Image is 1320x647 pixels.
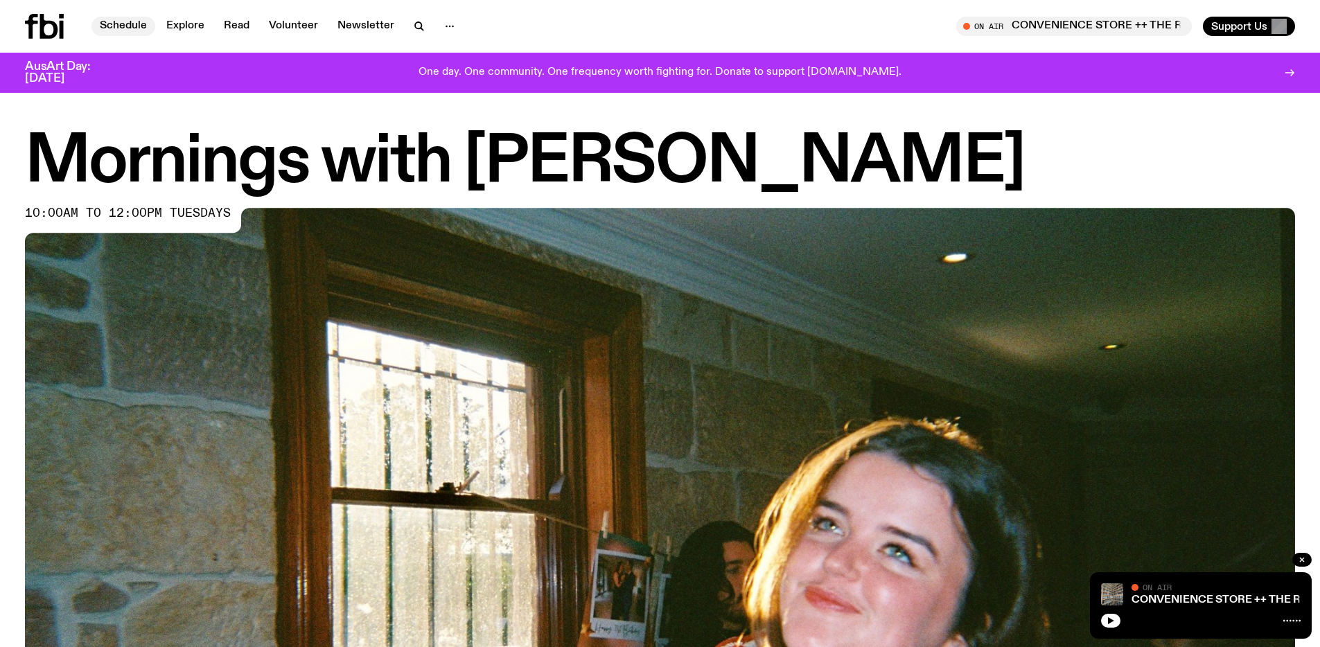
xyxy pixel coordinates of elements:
button: Support Us [1203,17,1295,36]
a: Read [215,17,258,36]
p: One day. One community. One frequency worth fighting for. Donate to support [DOMAIN_NAME]. [419,67,901,79]
button: On AirCONVENIENCE STORE ++ THE RIONS x [DATE] Arvos [956,17,1192,36]
span: 10:00am to 12:00pm tuesdays [25,208,231,219]
a: Newsletter [329,17,403,36]
span: Support Us [1211,20,1267,33]
a: Volunteer [261,17,326,36]
img: A corner shot of the fbi music library [1101,583,1123,605]
a: Schedule [91,17,155,36]
h1: Mornings with [PERSON_NAME] [25,132,1295,194]
a: Explore [158,17,213,36]
h3: AusArt Day: [DATE] [25,61,114,85]
span: On Air [1143,583,1172,592]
